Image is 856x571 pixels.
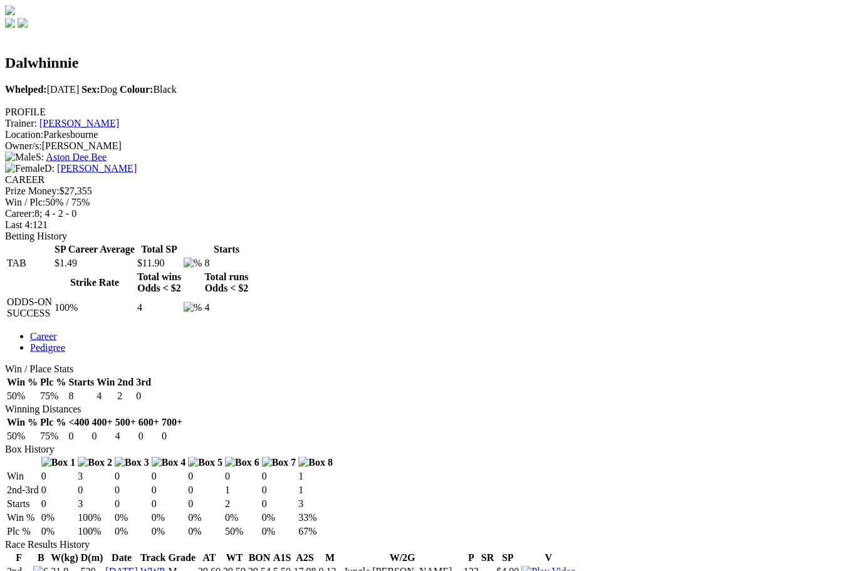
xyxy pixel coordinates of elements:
[187,511,223,524] td: 0%
[197,552,221,564] th: AT
[6,257,53,270] td: TAB
[41,457,76,468] img: Box 1
[187,525,223,538] td: 0%
[114,511,150,524] td: 0%
[298,484,333,496] td: 1
[115,457,149,468] img: Box 3
[114,484,150,496] td: 0
[30,331,57,342] a: Career
[6,390,38,402] td: 50%
[54,243,135,256] th: SP Career Average
[261,484,297,496] td: 0
[68,390,95,402] td: 8
[261,511,297,524] td: 0%
[224,525,260,538] td: 50%
[6,296,53,320] td: ODDS-ON SUCCESS
[5,208,34,219] span: Career:
[114,525,150,538] td: 0%
[496,552,519,564] th: SP
[151,525,187,538] td: 0%
[152,457,186,468] img: Box 4
[137,296,182,320] td: 4
[5,140,42,151] span: Owner/s:
[39,430,66,443] td: 75%
[273,552,291,564] th: A1S
[222,552,246,564] th: WT
[46,152,107,162] a: Aston Dee Bee
[463,552,479,564] th: P
[187,470,223,483] td: 0
[5,404,851,415] div: Winning Distances
[5,364,851,375] div: Win / Place Stats
[261,470,297,483] td: 0
[151,484,187,496] td: 0
[114,470,150,483] td: 0
[184,302,202,313] img: %
[298,470,333,483] td: 1
[96,390,115,402] td: 4
[57,163,137,174] a: [PERSON_NAME]
[117,390,134,402] td: 2
[41,484,76,496] td: 0
[120,84,177,95] span: Black
[151,498,187,510] td: 0
[5,163,55,174] span: D:
[135,376,152,389] th: 3rd
[167,552,196,564] th: Grade
[5,197,851,208] div: 50% / 75%
[81,84,117,95] span: Dog
[5,539,851,550] div: Race Results History
[5,118,37,128] span: Trainer:
[6,498,39,510] td: Starts
[50,552,79,564] th: W(kg)
[137,257,182,270] td: $11.90
[5,186,60,196] span: Prize Money:
[187,484,223,496] td: 0
[298,525,333,538] td: 67%
[120,84,153,95] b: Colour:
[204,257,249,270] td: 8
[135,390,152,402] td: 0
[39,416,66,429] th: Plc %
[261,525,297,538] td: 0%
[80,552,104,564] th: D(m)
[77,511,113,524] td: 100%
[30,342,65,353] a: Pedigree
[225,457,259,468] img: Box 6
[6,484,39,496] td: 2nd-3rd
[5,186,851,197] div: $27,355
[298,511,333,524] td: 33%
[91,430,113,443] td: 0
[5,84,79,95] span: [DATE]
[105,552,138,564] th: Date
[39,376,66,389] th: Plc %
[293,552,316,564] th: A2S
[187,498,223,510] td: 0
[137,243,182,256] th: Total SP
[261,498,297,510] td: 0
[184,258,202,269] img: %
[262,457,296,468] img: Box 7
[54,271,135,295] th: Strike Rate
[161,416,183,429] th: 700+
[5,55,851,71] h2: Dalwhinnie
[117,376,134,389] th: 2nd
[224,511,260,524] td: 0%
[204,243,249,256] th: Starts
[137,271,182,295] th: Total wins Odds < $2
[5,6,15,16] img: logo-grsa-white.png
[5,18,15,28] img: facebook.svg
[5,163,44,174] img: Female
[77,470,113,483] td: 3
[481,552,494,564] th: SR
[81,84,100,95] b: Sex:
[115,416,137,429] th: 500+
[68,430,90,443] td: 0
[204,271,249,295] th: Total runs Odds < $2
[68,416,90,429] th: <400
[114,498,150,510] td: 0
[18,18,28,28] img: twitter.svg
[5,107,851,118] div: PROFILE
[6,470,39,483] td: Win
[41,498,76,510] td: 0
